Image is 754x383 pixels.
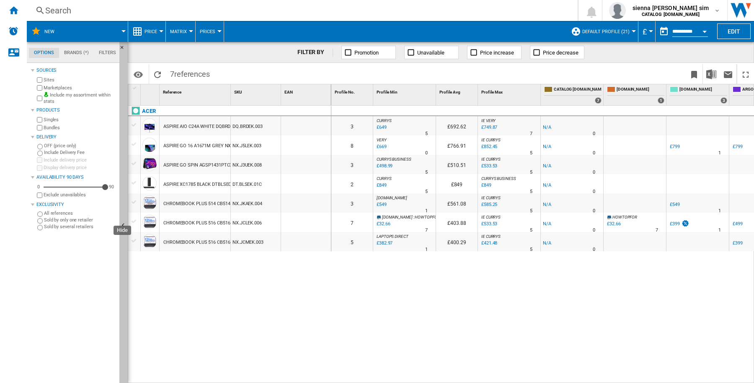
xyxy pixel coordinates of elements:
span: VERY [377,138,387,142]
div: Last updated : Thursday, 28 August 2025 06:06 [480,181,491,190]
div: 2 [331,174,373,193]
label: Sold by several retailers [44,224,116,230]
div: NX.JKAEK.004 [231,193,281,213]
div: 1 offers sold by AMAZON.CO.UK [658,97,664,104]
div: Delivery Time : 5 days [425,130,428,138]
div: Sources [36,67,116,74]
span: sienna [PERSON_NAME] sim [633,4,709,12]
div: Sort None [283,84,331,97]
div: N/A [543,162,551,170]
div: 0 [35,184,42,190]
div: Last updated : Thursday, 28 August 2025 02:03 [480,201,497,209]
button: Download in Excel [703,64,720,84]
div: Last updated : Thursday, 28 August 2025 02:24 [375,239,392,248]
img: profile.jpg [609,2,626,19]
span: [DOMAIN_NAME] [617,86,664,94]
button: Unavailable [404,46,459,59]
div: Sort None [142,84,159,97]
span: Profile Avg [439,90,460,94]
div: [DOMAIN_NAME] 1 offers sold by AMAZON.CO.UK [605,84,666,105]
div: Delivery [36,134,116,141]
div: N/A [543,181,551,190]
span: Price [145,29,157,34]
div: £399 [669,220,689,228]
button: Prices [200,21,219,42]
span: references [174,70,210,78]
div: ASPIRE GO 16 A1671M GREY NXJ5LEK003 [163,136,251,156]
div: Profile Avg Sort None [438,84,478,97]
div: CATALOG [DOMAIN_NAME] 7 offers sold by CATALOG ACER.UK [542,84,603,105]
div: £799 [731,143,743,151]
div: Profile Min Sort None [375,84,436,97]
button: md-calendar [656,23,672,40]
button: Bookmark this report [686,64,702,84]
span: Profile Min [377,90,398,94]
button: Promotion [341,46,396,59]
span: £ [643,27,647,36]
div: Price [132,21,161,42]
label: Marketplaces [44,85,116,91]
div: Default profile (21) [571,21,634,42]
div: Delivery Time : 5 days [530,226,532,234]
div: Delivery Time : 0 day [593,188,595,196]
button: Reload [149,64,166,84]
span: Profile Max [481,90,503,94]
span: [DOMAIN_NAME] [382,215,413,219]
div: Delivery Time : 5 days [530,149,532,157]
input: OFF (price only) [37,144,43,149]
span: new [44,29,54,34]
div: £ [643,21,651,42]
span: CURRYS BUSINESS [377,157,411,162]
div: N/A [543,201,551,209]
div: Delivery Time : 1 day [425,207,428,215]
div: Profile No. Sort None [333,84,373,97]
div: £399 [733,240,743,246]
label: Sold by only one retailer [44,217,116,223]
div: Last updated : Thursday, 28 August 2025 06:24 [375,181,387,190]
button: Open calendar [697,23,712,38]
md-menu: Currency [638,21,656,42]
span: HOWTOPFOR [612,215,637,219]
span: Price increase [480,50,514,56]
div: £499 [731,220,743,228]
div: Sort None [333,84,373,97]
label: Singles [44,117,116,123]
label: All references [44,210,116,216]
md-tab-item: Filters [94,48,121,58]
span: CATALOG [DOMAIN_NAME] [554,86,602,94]
label: Exclude unavailables [44,192,116,198]
button: Edit [717,23,751,39]
div: Delivery Time : 0 day [593,207,595,215]
div: Sort None [232,84,281,97]
div: Delivery Time : 0 day [593,168,595,177]
div: £32.66 [607,221,620,227]
div: Last updated : Thursday, 28 August 2025 08:50 [480,162,497,170]
button: Matrix [170,21,191,42]
div: Products [36,107,116,114]
div: Last updated : Thursday, 28 August 2025 06:17 [375,162,392,170]
span: Default profile (21) [582,29,630,34]
input: All references [37,211,43,217]
div: 7 offers sold by CATALOG ACER.UK [595,97,602,104]
span: [DOMAIN_NAME] [377,195,407,200]
div: ASPIRE GO SPIN AGSP1431PTC2S7 SILVER NXJ3UEC001 [163,156,281,175]
span: SKU [234,90,242,94]
div: Delivery Time : 0 day [593,130,595,138]
div: Last updated : Thursday, 28 August 2025 04:41 [375,220,390,228]
div: Delivery Time : 5 days [530,188,532,196]
span: [DOMAIN_NAME] [679,86,727,94]
div: Delivery Time : 1 day [718,149,721,157]
div: £549 [670,202,680,207]
span: CURRYS BUSINESS [481,176,516,181]
input: Marketplaces [37,85,42,91]
div: Delivery Time : 5 days [425,168,428,177]
div: 3 [331,116,373,135]
div: Delivery Time : 0 day [593,226,595,234]
label: OFF (price only) [44,143,116,149]
div: Last updated : Thursday, 28 August 2025 14:25 [375,201,387,209]
span: Price decrease [543,50,578,56]
div: NX.J3UEK.008 [231,155,281,174]
md-tab-item: Brands (*) [59,48,94,58]
div: Last updated : Thursday, 28 August 2025 04:05 [480,123,497,132]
